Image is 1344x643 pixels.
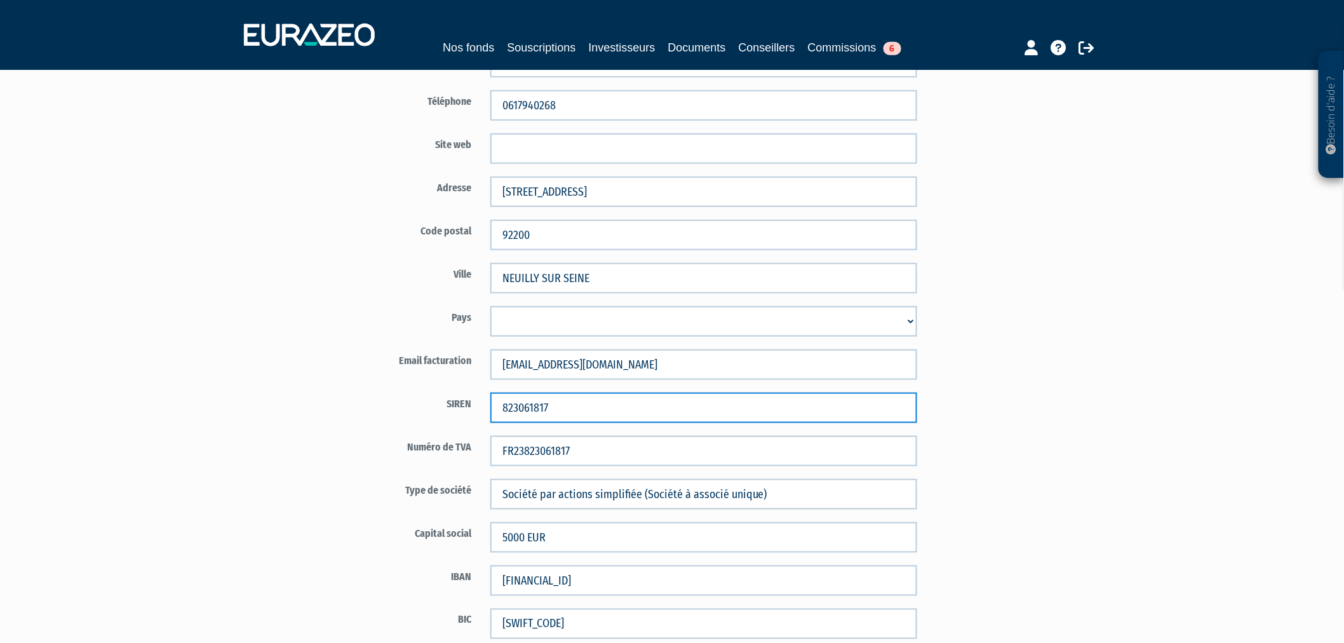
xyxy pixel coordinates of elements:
label: Pays [332,306,481,325]
label: Ville [332,263,481,282]
img: 1732889491-logotype_eurazeo_blanc_rvb.png [244,24,375,46]
label: Code postal [332,220,481,239]
a: Conseillers [739,39,795,57]
label: Téléphone [332,90,481,109]
a: Documents [668,39,726,57]
label: SIREN [332,393,481,412]
a: Investisseurs [588,39,655,57]
label: BIC [332,609,481,628]
label: Email facturation [332,349,481,369]
label: Adresse [332,177,481,196]
a: Souscriptions [507,39,575,57]
label: Capital social [332,522,481,541]
a: Commissions6 [808,39,901,57]
label: Numéro de TVA [332,436,481,455]
label: Site web [332,133,481,152]
label: Type de société [332,479,481,498]
label: IBAN [332,565,481,585]
span: 6 [884,42,901,55]
p: Besoin d'aide ? [1324,58,1339,172]
a: Nos fonds [443,39,494,57]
